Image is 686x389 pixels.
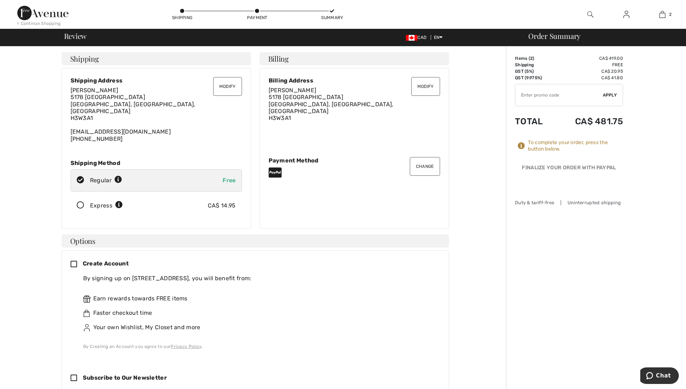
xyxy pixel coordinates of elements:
div: Shipping Address [71,77,242,84]
span: 5178 [GEOGRAPHIC_DATA] [GEOGRAPHIC_DATA], [GEOGRAPHIC_DATA], [GEOGRAPHIC_DATA] H3W3A1 [71,94,196,121]
span: Shipping [70,55,99,62]
td: Total [515,109,555,134]
div: Billing Address [269,77,440,84]
div: By Creating an Account you agree to our . [83,343,434,350]
div: Payment Method [269,157,440,164]
button: Change [410,157,440,176]
span: 2 [530,56,533,61]
td: CA$ 41.80 [555,75,623,81]
div: CA$ 14.95 [208,201,236,210]
span: [PERSON_NAME] [71,87,118,94]
iframe: Opens a widget where you can chat to one of our agents [640,367,679,385]
div: Summary [321,14,343,21]
div: To complete your order, press the button below. [528,139,623,152]
div: By signing up on [STREET_ADDRESS], you will benefit from: [83,274,434,283]
div: Faster checkout time [83,309,434,317]
span: [PERSON_NAME] [269,87,317,94]
a: Sign In [618,10,635,19]
div: Shipping [171,14,193,21]
button: Modify [411,77,440,96]
div: Shipping Method [71,160,242,166]
img: Canadian Dollar [406,35,417,41]
img: My Info [623,10,629,19]
iframe: PayPal-paypal [515,175,623,191]
div: Duty & tariff-free | Uninterrupted shipping [515,199,623,206]
div: Finalize Your Order with PayPal [515,164,623,175]
div: Your own Wishlist, My Closet and more [83,323,434,332]
span: EN [434,35,443,40]
span: CAD [406,35,429,40]
span: Apply [603,92,617,98]
a: Privacy Policy [171,344,201,349]
td: CA$ 419.00 [555,55,623,62]
td: Free [555,62,623,68]
div: Earn rewards towards FREE items [83,294,434,303]
span: Review [64,32,87,40]
td: QST (9.975%) [515,75,555,81]
img: ownWishlist.svg [83,324,90,331]
h4: Options [62,234,449,247]
td: Items ( ) [515,55,555,62]
div: Regular [90,176,122,185]
td: CA$ 481.75 [555,109,623,134]
span: 5178 [GEOGRAPHIC_DATA] [GEOGRAPHIC_DATA], [GEOGRAPHIC_DATA], [GEOGRAPHIC_DATA] H3W3A1 [269,94,394,121]
td: GST (5%) [515,68,555,75]
span: Billing [268,55,289,62]
td: Shipping [515,62,555,68]
button: Modify [213,77,242,96]
div: Payment [246,14,268,21]
span: Free [223,177,236,184]
a: 2 [645,10,680,19]
span: 2 [669,11,672,18]
img: faster.svg [83,310,90,317]
img: search the website [587,10,593,19]
div: Express [90,201,123,210]
img: rewards.svg [83,295,90,303]
div: [EMAIL_ADDRESS][DOMAIN_NAME] [PHONE_NUMBER] [71,87,242,142]
span: Subscribe to Our Newsletter [83,374,167,381]
img: My Bag [659,10,665,19]
div: Order Summary [520,32,682,40]
td: CA$ 20.95 [555,68,623,75]
img: 1ère Avenue [17,6,68,20]
span: Create Account [83,260,129,267]
div: < Continue Shopping [17,20,61,27]
input: Promo code [515,84,603,106]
